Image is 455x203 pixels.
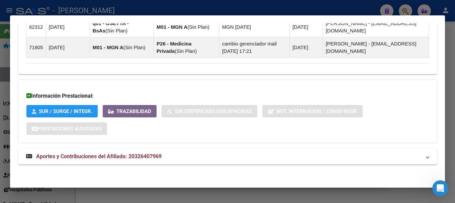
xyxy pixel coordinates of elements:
span: Sin Certificado Discapacidad [175,108,252,114]
span: Sin Plan [189,24,208,30]
td: 62312 [26,17,46,37]
td: ( ) [90,17,154,37]
span: Prestaciones Auditadas [37,126,102,132]
strong: q01 - OSETYA - BsAs [93,20,129,33]
button: Trazabilidad [103,105,157,117]
td: ( ) [90,37,154,58]
td: 71805 [26,37,46,58]
span: Aportes y Contribuciones del Afiliado: 20326407969 [36,153,162,160]
button: Sin Certificado Discapacidad [162,105,257,117]
iframe: Intercom live chat [432,180,448,196]
strong: P26 - Medicina Privada [157,41,191,54]
td: [DATE] [290,17,323,37]
strong: M01 - MGN A [93,44,123,50]
strong: M01 - MGN A [157,24,187,30]
span: Sin Plan [107,28,126,33]
td: [DATE] [290,37,323,58]
td: cambio gerenciador mail [DATE] 17:21 [219,37,289,58]
h3: Información Prestacional: [26,92,429,100]
td: [DATE] [46,17,90,37]
td: MGN [DATE] [219,17,289,37]
td: [PERSON_NAME] - [EMAIL_ADDRESS][DOMAIN_NAME] [323,17,429,37]
td: ( ) [154,37,219,58]
button: Prestaciones Auditadas [26,122,107,135]
button: Not. Internacion / Censo Hosp. [262,105,363,117]
mat-expansion-panel-header: Aportes y Contribuciones del Afiliado: 20326407969 [18,148,437,165]
span: Not. Internacion / Censo Hosp. [277,108,357,114]
td: ( ) [154,17,219,37]
td: [PERSON_NAME] - [EMAIL_ADDRESS][DOMAIN_NAME] [323,37,429,58]
span: Trazabilidad [116,108,151,114]
button: SUR / SURGE / INTEGR. [26,105,98,117]
span: SUR / SURGE / INTEGR. [39,108,92,114]
span: Sin Plan [125,44,144,50]
td: [DATE] [46,37,90,58]
span: Sin Plan [176,48,195,54]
